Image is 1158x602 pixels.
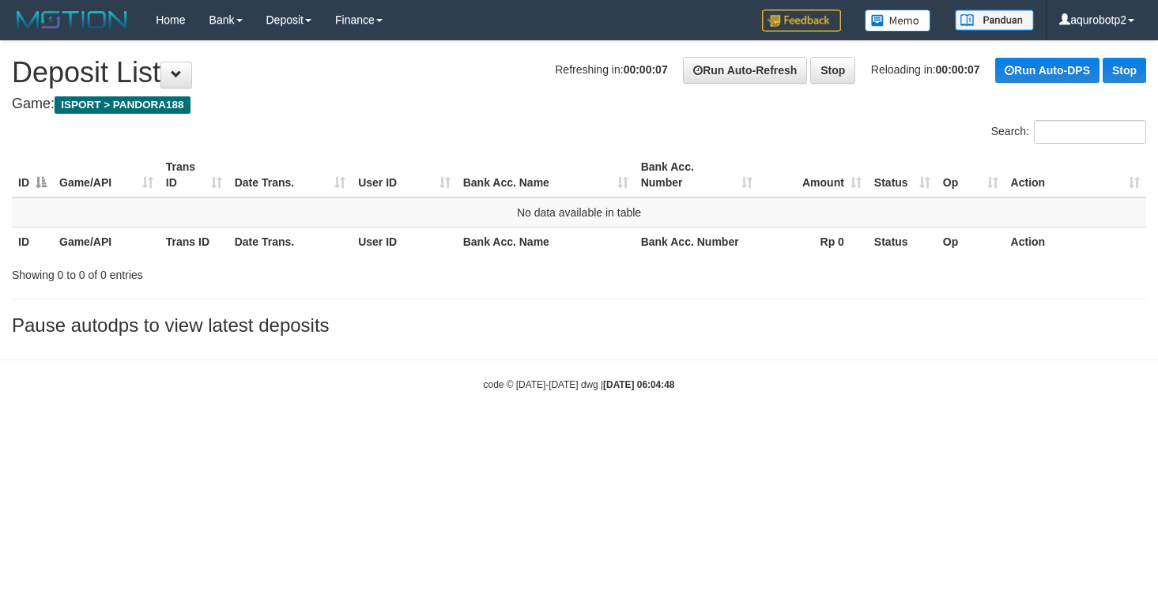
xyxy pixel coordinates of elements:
[228,227,352,256] th: Date Trans.
[1103,58,1146,83] a: Stop
[12,152,53,198] th: ID: activate to sort column descending
[1034,120,1146,144] input: Search:
[810,57,855,84] a: Stop
[352,152,457,198] th: User ID: activate to sort column ascending
[868,227,937,256] th: Status
[683,57,807,84] a: Run Auto-Refresh
[160,227,228,256] th: Trans ID
[12,227,53,256] th: ID
[484,379,675,390] small: code © [DATE]-[DATE] dwg |
[55,96,190,114] span: ISPORT > PANDORA188
[12,8,132,32] img: MOTION_logo.png
[12,57,1146,88] h1: Deposit List
[937,152,1005,198] th: Op: activate to sort column ascending
[635,227,760,256] th: Bank Acc. Number
[160,152,228,198] th: Trans ID: activate to sort column ascending
[53,152,160,198] th: Game/API: activate to sort column ascending
[603,379,674,390] strong: [DATE] 06:04:48
[12,198,1146,228] td: No data available in table
[555,63,667,76] span: Refreshing in:
[937,227,1005,256] th: Op
[868,152,937,198] th: Status: activate to sort column ascending
[955,9,1034,31] img: panduan.png
[991,120,1146,144] label: Search:
[1005,152,1146,198] th: Action: activate to sort column ascending
[457,227,635,256] th: Bank Acc. Name
[995,58,1100,83] a: Run Auto-DPS
[865,9,931,32] img: Button%20Memo.svg
[352,227,457,256] th: User ID
[12,96,1146,112] h4: Game:
[12,315,1146,336] h3: Pause autodps to view latest deposits
[1005,227,1146,256] th: Action
[53,227,160,256] th: Game/API
[936,63,980,76] strong: 00:00:07
[759,227,868,256] th: Rp 0
[624,63,668,76] strong: 00:00:07
[759,152,868,198] th: Amount: activate to sort column ascending
[228,152,352,198] th: Date Trans.: activate to sort column ascending
[457,152,635,198] th: Bank Acc. Name: activate to sort column ascending
[12,261,470,283] div: Showing 0 to 0 of 0 entries
[635,152,760,198] th: Bank Acc. Number: activate to sort column ascending
[762,9,841,32] img: Feedback.jpg
[871,63,980,76] span: Reloading in:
